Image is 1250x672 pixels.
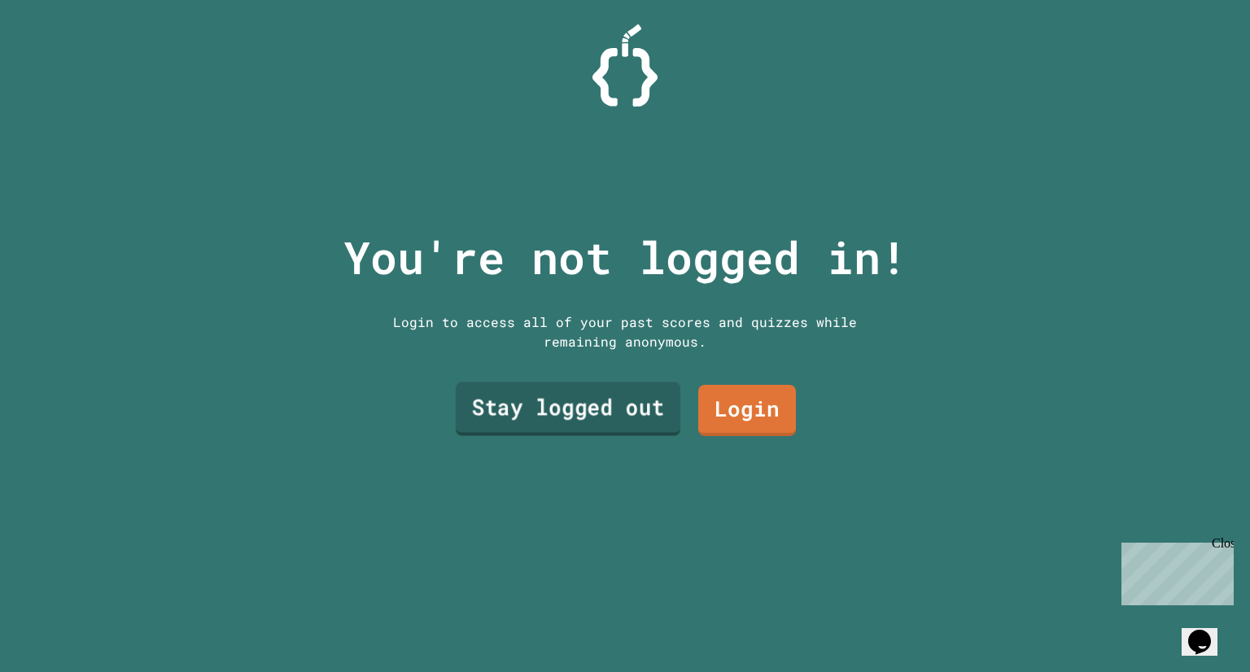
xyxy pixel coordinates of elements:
div: Login to access all of your past scores and quizzes while remaining anonymous. [381,312,869,351]
p: You're not logged in! [343,224,907,291]
div: Chat with us now!Close [7,7,112,103]
a: Stay logged out [456,382,680,435]
iframe: chat widget [1182,607,1234,656]
img: Logo.svg [592,24,658,107]
iframe: chat widget [1115,536,1234,605]
a: Login [698,385,796,436]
